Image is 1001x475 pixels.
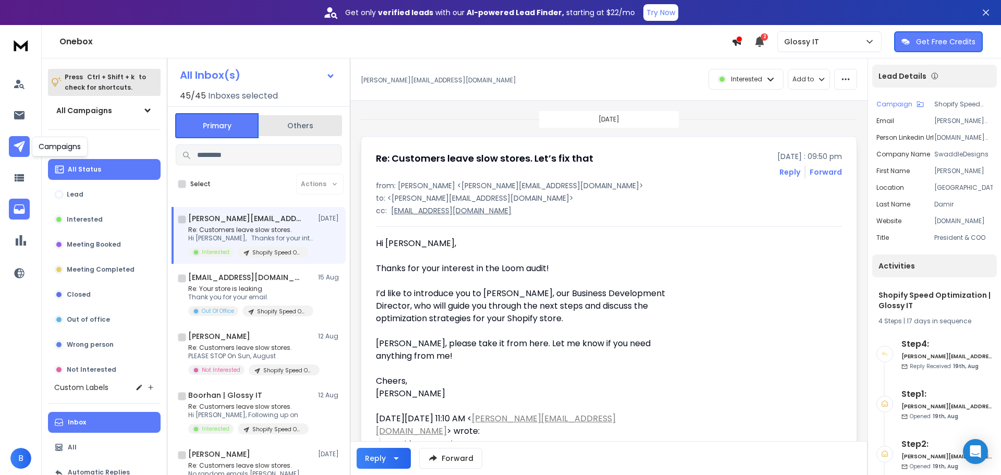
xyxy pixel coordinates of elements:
[188,285,313,293] p: Re: Your store is leaking
[376,412,680,437] div: [DATE][DATE] 11:10 AM < > wrote:
[872,254,997,277] div: Activities
[86,71,136,83] span: Ctrl + Shift + k
[894,31,983,52] button: Get Free Credits
[202,425,229,433] p: Interested
[67,290,91,299] p: Closed
[188,293,313,301] p: Thank you for your email.
[59,35,731,48] h1: Onebox
[188,352,313,360] p: PLEASE STOP On Sun, August
[67,265,135,274] p: Meeting Completed
[257,308,307,315] p: Shopify Speed Optimization | Glossy IT
[252,425,302,433] p: Shopify Speed Optimization | Glossy IT
[252,249,302,257] p: Shopify Speed Optimization | Glossy IT
[10,448,31,469] button: B
[876,200,910,209] p: Last Name
[48,209,161,230] button: Interested
[810,167,842,177] div: Forward
[318,273,341,282] p: 15 Aug
[318,450,341,458] p: [DATE]
[345,7,635,18] p: Get only with our starting at $22/mo
[202,248,229,256] p: Interested
[357,448,411,469] button: Reply
[65,72,146,93] p: Press to check for shortcuts.
[188,344,313,352] p: Re: Customers leave slow stores.
[188,449,250,459] h1: [PERSON_NAME]
[878,290,991,311] h1: Shopify Speed Optimization | Glossy IT
[934,150,993,159] p: SwaddleDesigns
[208,90,278,102] h3: Inboxes selected
[376,262,680,275] div: Thanks for your interest in the Loom audit!
[599,115,619,124] p: [DATE]
[910,362,979,370] p: Reply Received
[876,234,889,242] p: title
[67,340,114,349] p: Wrong person
[901,453,993,460] h6: [PERSON_NAME][EMAIL_ADDRESS][DOMAIN_NAME]
[188,461,313,470] p: Re: Customers leave slow stores.
[963,439,988,464] div: Open Intercom Messenger
[910,412,958,420] p: Opened
[901,388,993,400] h6: Step 1 :
[188,331,250,342] h1: [PERSON_NAME]
[259,114,342,137] button: Others
[953,362,979,370] span: 19th, Aug
[933,462,958,470] span: 19th, Aug
[916,36,975,47] p: Get Free Credits
[376,180,842,191] p: from: [PERSON_NAME] <[PERSON_NAME][EMAIL_ADDRESS][DOMAIN_NAME]>
[876,133,934,142] p: Person Linkedin Url
[190,180,211,188] label: Select
[67,240,121,249] p: Meeting Booked
[901,403,993,410] h6: [PERSON_NAME][EMAIL_ADDRESS][DOMAIN_NAME]
[934,100,993,108] p: Shopify Speed Optimization | Glossy IT
[48,359,161,380] button: Not Interested
[376,337,680,362] div: [PERSON_NAME], please take it from here. Let me know if you need anything from me!
[876,167,910,175] p: First Name
[67,315,110,324] p: Out of office
[67,215,103,224] p: Interested
[10,35,31,55] img: logo
[318,214,341,223] p: [DATE]
[792,75,814,83] p: Add to
[933,412,958,420] span: 19th, Aug
[901,352,993,360] h6: [PERSON_NAME][EMAIL_ADDRESS][DOMAIN_NAME]
[876,117,894,125] p: Email
[376,412,616,437] a: [PERSON_NAME][EMAIL_ADDRESS][DOMAIN_NAME]
[180,70,240,80] h1: All Inbox(s)
[934,167,993,175] p: [PERSON_NAME]
[32,137,88,156] div: Campaigns
[376,193,842,203] p: to: <[PERSON_NAME][EMAIL_ADDRESS][DOMAIN_NAME]>
[48,437,161,458] button: All
[48,100,161,121] button: All Campaigns
[910,462,958,470] p: Opened
[202,366,240,374] p: Not Interested
[878,316,902,325] span: 4 Steps
[48,284,161,305] button: Closed
[188,272,303,283] h1: [EMAIL_ADDRESS][DOMAIN_NAME]
[67,366,116,374] p: Not Interested
[779,167,800,177] button: Reply
[761,33,768,41] span: 2
[172,65,344,86] button: All Inbox(s)
[876,100,912,108] p: Campaign
[934,234,993,242] p: President & COO
[365,453,386,464] div: Reply
[67,190,83,199] p: Lead
[175,113,259,138] button: Primary
[901,338,993,350] h6: Step 4 :
[376,205,387,216] p: cc:
[54,382,108,393] h3: Custom Labels
[876,150,930,159] p: Company Name
[188,403,309,411] p: Re: Customers leave slow stores.
[784,36,823,47] p: Glossy IT
[934,184,993,192] p: [GEOGRAPHIC_DATA]
[378,7,433,18] strong: verified leads
[318,332,341,340] p: 12 Aug
[48,259,161,280] button: Meeting Completed
[188,213,303,224] h1: [PERSON_NAME][EMAIL_ADDRESS][DOMAIN_NAME]
[188,226,313,234] p: Re: Customers leave slow stores.
[188,234,313,242] p: Hi [PERSON_NAME], Thanks for your interest
[48,184,161,205] button: Lead
[48,159,161,180] button: All Status
[68,165,101,174] p: All Status
[391,205,511,216] p: [EMAIL_ADDRESS][DOMAIN_NAME]
[934,200,993,209] p: Damir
